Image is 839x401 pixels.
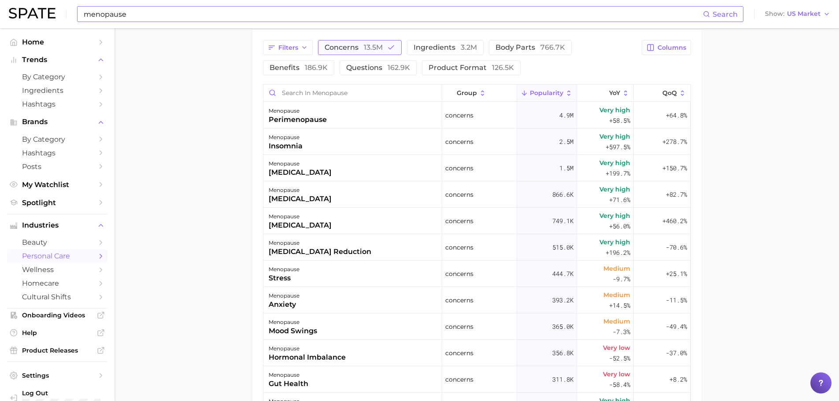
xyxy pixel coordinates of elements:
[7,97,107,111] a: Hashtags
[603,316,630,327] span: Medium
[787,11,821,16] span: US Market
[7,369,107,382] a: Settings
[269,106,327,116] div: menopause
[552,321,573,332] span: 365.0k
[613,327,630,337] span: -7.3%
[263,181,691,208] button: menopause[MEDICAL_DATA]concerns866.6kVery high+71.6%+82.7%
[606,247,630,258] span: +196.2%
[269,246,371,257] div: [MEDICAL_DATA] reduction
[429,64,514,71] span: product format
[269,326,317,336] div: mood swings
[22,118,92,126] span: Brands
[666,295,687,305] span: -11.5%
[83,7,703,22] input: Search here for a brand, industry, or ingredient
[603,342,630,353] span: Very low
[577,85,634,102] button: YoY
[666,189,687,200] span: +82.7%
[599,158,630,168] span: Very high
[22,279,92,287] span: homecare
[364,43,383,52] span: 13.5m
[7,219,107,232] button: Industries
[269,379,308,389] div: gut health
[552,216,573,226] span: 749.1k
[492,63,514,72] span: 126.5k
[269,141,303,151] div: insomnia
[7,290,107,304] a: cultural shifts
[22,86,92,95] span: Ingredients
[263,287,691,313] button: menopauseanxietyconcerns393.2kMedium+14.5%-11.5%
[346,64,410,71] span: questions
[269,264,299,275] div: menopause
[662,216,687,226] span: +460.2%
[552,269,573,279] span: 444.7k
[7,326,107,339] a: Help
[609,353,630,364] span: -52.5%
[517,85,577,102] button: Popularity
[7,146,107,160] a: Hashtags
[7,160,107,173] a: Posts
[22,73,92,81] span: by Category
[606,142,630,152] span: +597.5%
[22,162,92,171] span: Posts
[9,8,55,18] img: SPATE
[442,85,517,102] button: group
[22,252,92,260] span: personal care
[22,149,92,157] span: Hashtags
[22,199,92,207] span: Spotlight
[414,44,477,51] span: ingredients
[662,163,687,173] span: +150.7%
[609,195,630,205] span: +71.6%
[609,89,620,96] span: YoY
[7,196,107,210] a: Spotlight
[22,221,92,229] span: Industries
[269,211,332,222] div: menopause
[642,40,691,55] button: Columns
[22,346,92,354] span: Product Releases
[599,237,630,247] span: Very high
[7,84,107,97] a: Ingredients
[609,221,630,232] span: +56.0%
[263,340,691,366] button: menopausehormonal imbalanceconcerns356.8kVery low-52.5%-37.0%
[559,136,573,147] span: 2.5m
[609,300,630,311] span: +14.5%
[445,136,473,147] span: concerns
[269,132,303,143] div: menopause
[666,269,687,279] span: +25.1%
[269,167,332,178] div: [MEDICAL_DATA]
[7,249,107,263] a: personal care
[495,44,565,51] span: body parts
[269,291,299,301] div: menopause
[599,131,630,142] span: Very high
[263,129,691,155] button: menopauseinsomniaconcerns2.5mVery high+597.5%+278.7%
[269,299,299,310] div: anxiety
[634,85,690,102] button: QoQ
[22,372,92,379] span: Settings
[662,136,687,147] span: +278.7%
[278,44,298,52] span: Filters
[7,178,107,191] a: My Watchlist
[7,132,107,146] a: by Category
[269,317,317,327] div: menopause
[765,11,784,16] span: Show
[388,63,410,72] span: 162.9k
[445,374,473,385] span: concerns
[7,344,107,357] a: Product Releases
[22,38,92,46] span: Home
[22,56,92,64] span: Trends
[269,194,332,204] div: [MEDICAL_DATA]
[457,89,477,96] span: group
[552,242,573,253] span: 515.0k
[22,100,92,108] span: Hashtags
[603,263,630,274] span: Medium
[613,274,630,284] span: -9.7%
[559,163,573,173] span: 1.5m
[603,369,630,379] span: Very low
[22,180,92,189] span: My Watchlist
[269,185,332,195] div: menopause
[666,110,687,121] span: +64.8%
[263,261,691,287] button: menopausestressconcerns444.7kMedium-9.7%+25.1%
[445,269,473,279] span: concerns
[263,40,313,55] button: Filters
[7,115,107,129] button: Brands
[445,163,473,173] span: concerns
